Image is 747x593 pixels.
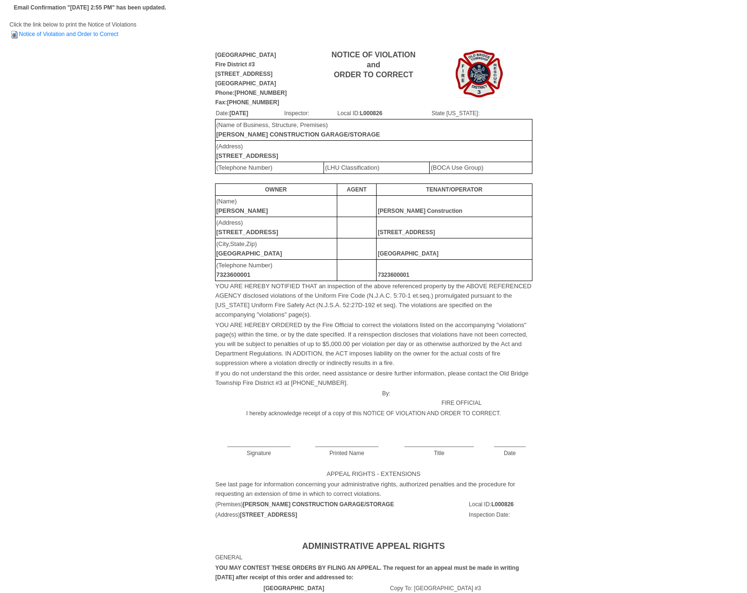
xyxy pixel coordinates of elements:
[391,388,532,408] td: FIRE OFFICIAL
[9,21,136,37] span: Click the link below to print the Notice of Violations
[12,1,168,14] td: Email Confirmation "[DATE] 2:55 PM" has been updated.
[216,219,279,236] font: (Address)
[332,51,415,79] b: NOTICE OF VIOLATION and ORDER TO CORRECT
[216,271,251,278] b: 7323600001
[337,108,431,119] td: Local ID:
[378,250,438,257] b: [GEOGRAPHIC_DATA]
[215,552,532,563] td: GENERAL
[216,321,528,366] font: YOU ARE HEREBY ORDERED by the Fire Official to correct the violations listed on the accompanying ...
[426,186,483,193] b: TENANT/OPERATOR
[468,499,532,510] td: Local ID:
[326,470,420,477] font: APPEAL RIGHTS - EXTENSIONS
[216,198,268,214] font: (Name)
[215,388,391,408] td: By:
[216,108,284,119] td: Date:
[216,164,273,171] font: (Telephone Number)
[360,110,382,117] b: L000826
[229,110,248,117] b: [DATE]
[215,429,303,458] td: ____________________ Signature
[216,52,287,106] b: [GEOGRAPHIC_DATA] Fire District #3 [STREET_ADDRESS] [GEOGRAPHIC_DATA] Phone:[PHONE_NUMBER] Fax:[P...
[487,429,532,458] td: __________ Date
[378,208,462,214] b: [PERSON_NAME] Construction
[216,565,519,581] strong: YOU MAY CONTEST THESE ORDERS BY FILING AN APPEAL. The request for an appeal must be made in writi...
[265,186,287,193] b: OWNER
[302,541,445,551] b: ADMINISTRATIVE APPEAL RIGHTS
[303,429,391,458] td: ____________________ Printed Name
[378,272,409,278] b: 7323600001
[216,131,380,138] b: [PERSON_NAME] CONSTRUCTION GARAGE/STORAGE
[240,511,297,518] b: [STREET_ADDRESS]
[391,429,487,458] td: ______________________ Title
[216,121,380,138] font: (Name of Business, Structure, Premises)
[491,501,513,508] b: L000826
[468,510,532,520] td: Inspection Date:
[216,207,268,214] b: [PERSON_NAME]
[284,108,337,119] td: Inspector:
[9,30,19,39] img: HTML Document
[456,50,503,98] img: Image
[431,164,483,171] font: (BOCA Use Group)
[431,108,532,119] td: State [US_STATE]:
[325,164,379,171] font: (LHU Classification)
[216,262,273,278] font: (Telephone Number)
[216,250,282,257] b: [GEOGRAPHIC_DATA]
[215,510,465,520] td: (Address)
[216,152,279,159] b: [STREET_ADDRESS]
[215,408,532,419] td: I hereby acknowledge receipt of a copy of this NOTICE OF VIOLATION AND ORDER TO CORRECT.
[216,481,515,497] font: See last page for information concerning your administrative rights, authorized penalties and the...
[347,186,367,193] b: AGENT
[378,229,435,236] b: [STREET_ADDRESS]
[216,228,279,236] b: [STREET_ADDRESS]
[216,283,531,318] font: YOU ARE HEREBY NOTIFIED THAT an inspection of the above referenced property by the ABOVE REFERENC...
[216,240,282,257] font: (City,State,Zip)
[243,501,394,508] b: [PERSON_NAME] CONSTRUCTION GARAGE/STORAGE
[215,499,465,510] td: (Premises)
[216,143,279,159] font: (Address)
[216,370,529,386] font: If you do not understand the this order, need assistance or desire further information, please co...
[9,31,118,37] a: Notice of Violation and Order to Correct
